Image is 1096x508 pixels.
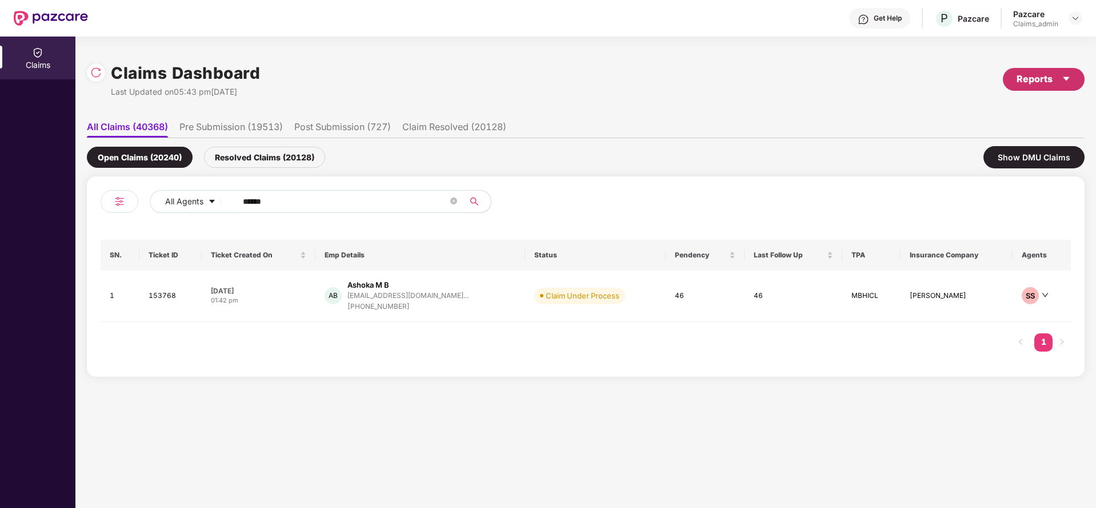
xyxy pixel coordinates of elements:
[842,271,901,322] td: MBHICL
[87,121,168,138] li: All Claims (40368)
[1017,338,1024,345] span: left
[211,251,298,260] span: Ticket Created On
[1034,333,1053,352] li: 1
[463,197,485,206] span: search
[745,271,842,322] td: 46
[1022,287,1039,304] div: SS
[1013,240,1071,271] th: Agents
[983,146,1085,168] div: Show DMU Claims
[150,190,241,213] button: All Agentscaret-down
[666,240,745,271] th: Pendency
[874,14,902,23] div: Get Help
[1017,72,1071,86] div: Reports
[450,196,457,207] span: close-circle
[1034,333,1053,350] a: 1
[1062,74,1071,83] span: caret-down
[165,195,203,208] span: All Agents
[901,271,1013,322] td: [PERSON_NAME]
[450,197,457,204] span: close-circle
[347,301,469,312] div: [PHONE_NUMBER]
[1042,292,1049,299] span: down
[211,286,307,296] div: [DATE]
[113,195,126,208] img: svg+xml;base64,PHN2ZyB4bWxucz0iaHR0cDovL3d3dy53My5vcmcvMjAwMC9zdmciIHdpZHRoPSIyNCIgaGVpZ2h0PSIyNC...
[402,121,506,138] li: Claim Resolved (20128)
[111,61,260,86] h1: Claims Dashboard
[101,271,139,322] td: 1
[347,292,469,299] div: [EMAIL_ADDRESS][DOMAIN_NAME]...
[87,147,193,168] div: Open Claims (20240)
[315,240,525,271] th: Emp Details
[675,251,727,260] span: Pendency
[101,240,139,271] th: SN.
[14,11,88,26] img: New Pazcare Logo
[179,121,283,138] li: Pre Submission (19513)
[1071,14,1080,23] img: svg+xml;base64,PHN2ZyBpZD0iRHJvcGRvd24tMzJ4MzIiIHhtbG5zPSJodHRwOi8vd3d3LnczLm9yZy8yMDAwL3N2ZyIgd2...
[1058,338,1065,345] span: right
[463,190,491,213] button: search
[347,280,389,291] div: Ashoka M B
[1013,9,1058,19] div: Pazcare
[294,121,391,138] li: Post Submission (727)
[842,240,901,271] th: TPA
[901,240,1013,271] th: Insurance Company
[208,197,216,207] span: caret-down
[745,240,842,271] th: Last Follow Up
[202,240,316,271] th: Ticket Created On
[32,47,43,58] img: svg+xml;base64,PHN2ZyBpZD0iQ2xhaW0iIHhtbG5zPSJodHRwOi8vd3d3LnczLm9yZy8yMDAwL3N2ZyIgd2lkdGg9IjIwIi...
[525,240,666,271] th: Status
[111,86,260,98] div: Last Updated on 05:43 pm[DATE]
[666,271,745,322] td: 46
[204,147,325,168] div: Resolved Claims (20128)
[1053,333,1071,352] li: Next Page
[754,251,825,260] span: Last Follow Up
[1011,333,1030,352] li: Previous Page
[90,67,102,78] img: svg+xml;base64,PHN2ZyBpZD0iUmVsb2FkLTMyeDMyIiB4bWxucz0iaHR0cDovL3d3dy53My5vcmcvMjAwMC9zdmciIHdpZH...
[1013,19,1058,29] div: Claims_admin
[958,13,989,24] div: Pazcare
[858,14,869,25] img: svg+xml;base64,PHN2ZyBpZD0iSGVscC0zMngzMiIgeG1sbnM9Imh0dHA6Ly93d3cudzMub3JnLzIwMDAvc3ZnIiB3aWR0aD...
[546,290,619,301] div: Claim Under Process
[211,296,307,305] div: 01:42 pm
[1053,333,1071,352] button: right
[139,240,201,271] th: Ticket ID
[325,287,342,304] div: AB
[1011,333,1030,352] button: left
[139,271,201,322] td: 153768
[941,11,948,25] span: P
